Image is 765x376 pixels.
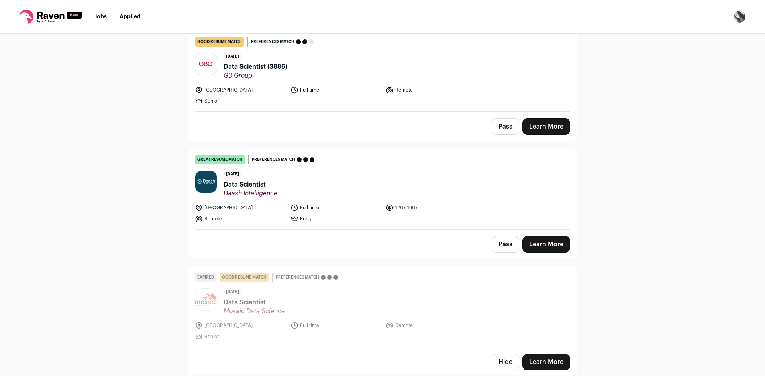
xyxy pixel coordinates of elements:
[224,180,277,189] span: Data Scientist
[195,97,286,105] li: Senior
[224,171,241,178] span: [DATE]
[290,86,381,94] li: Full time
[492,236,519,253] button: Pass
[94,14,107,19] a: Jobs
[224,307,285,315] span: Mosaic Data Science
[120,14,141,19] a: Applied
[188,266,577,347] a: Expired good resume match Preferences match [DATE] Data Scientist Mosaic Data Science [GEOGRAPHIC...
[195,37,244,47] div: good resume match
[224,189,277,197] span: Daash Intelligence
[195,155,245,164] div: great resume match
[492,118,519,135] button: Pass
[195,204,286,212] li: [GEOGRAPHIC_DATA]
[522,118,570,135] a: Learn More
[522,354,570,370] a: Learn More
[733,10,746,23] button: Open dropdown
[733,10,746,23] img: 19859240-medium_jpg
[224,72,287,80] span: GB Group
[386,204,477,212] li: 120k-160k
[386,86,477,94] li: Remote
[224,62,287,72] span: Data Scientist (3886)
[195,215,286,223] li: Remote
[195,321,286,329] li: [GEOGRAPHIC_DATA]
[290,215,381,223] li: Entry
[276,273,319,281] span: Preferences match
[252,156,295,164] span: Preferences match
[188,148,577,229] a: great resume match Preferences match [DATE] Data Scientist Daash Intelligence [GEOGRAPHIC_DATA] F...
[195,273,216,282] div: Expired
[220,273,269,282] div: good resume match
[290,204,381,212] li: Full time
[386,321,477,329] li: Remote
[224,288,241,296] span: [DATE]
[290,321,381,329] li: Full time
[224,53,241,60] span: [DATE]
[224,298,285,307] span: Data Scientist
[195,86,286,94] li: [GEOGRAPHIC_DATA]
[522,236,570,253] a: Learn More
[195,171,217,193] img: c2d82b47f3f1e6743450525bb658bf3a9a7457385bd8bfccfd35551fafadeee1.jpg
[188,31,577,111] a: good resume match Preferences match [DATE] Data Scientist (3886) GB Group [GEOGRAPHIC_DATA] Full ...
[195,289,217,310] img: 84963a773a2233732c2301999eeb452f5ba659012dbdfc1ac9a3a0e774b07259.png
[251,38,294,46] span: Preferences match
[195,60,217,68] img: 8051b8c04c1b9d3694f7e50cbff06540076ac465494c3b4de9c89a367a903ad8.jpg
[195,333,286,341] li: Senior
[492,354,519,370] button: Hide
